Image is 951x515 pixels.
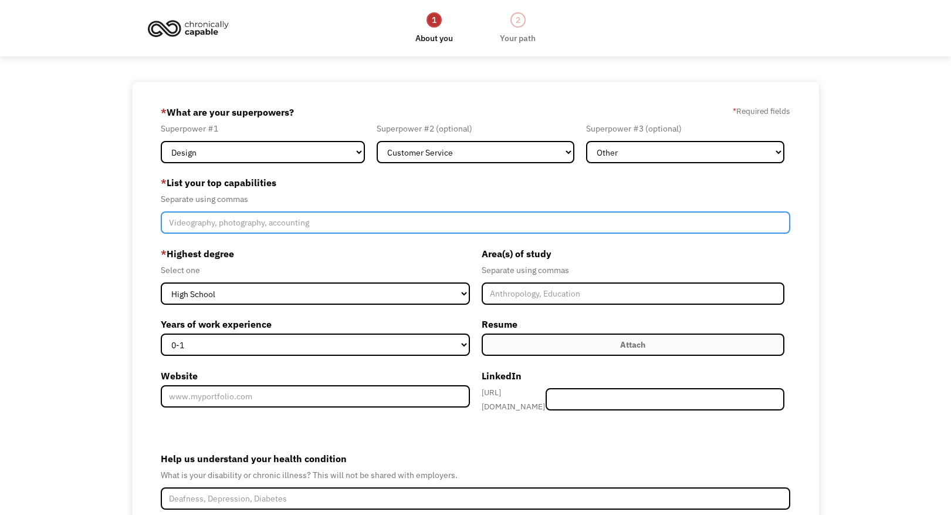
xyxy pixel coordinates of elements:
[482,334,784,356] label: Attach
[161,103,294,122] label: What are your superpowers?
[161,366,469,385] label: Website
[161,487,790,510] input: Deafness, Depression, Diabetes
[482,282,784,305] input: Anthropology, Education
[733,104,790,118] label: Required fields
[144,15,232,41] img: Chronically Capable logo
[161,173,790,192] label: List your top capabilities
[482,385,546,413] div: [URL][DOMAIN_NAME]
[510,12,526,28] div: 2
[500,11,536,45] a: 2Your path
[161,192,790,206] div: Separate using commas
[161,211,790,234] input: Videography, photography, accounting
[377,122,575,136] div: Superpower #2 (optional)
[161,449,790,468] label: Help us understand your health condition
[620,338,645,352] div: Attach
[161,315,469,334] label: Years of work experience
[415,31,453,45] div: About you
[482,263,784,277] div: Separate using commas
[161,122,365,136] div: Superpower #1
[482,244,784,263] label: Area(s) of study
[161,244,469,263] label: Highest degree
[161,385,469,408] input: www.myportfolio.com
[161,263,469,277] div: Select one
[161,468,790,482] div: What is your disability or chronic illness? This will not be shared with employers.
[500,31,536,45] div: Your path
[482,315,784,334] label: Resume
[586,122,784,136] div: Superpower #3 (optional)
[427,12,442,28] div: 1
[482,366,784,385] label: LinkedIn
[415,11,453,45] a: 1About you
